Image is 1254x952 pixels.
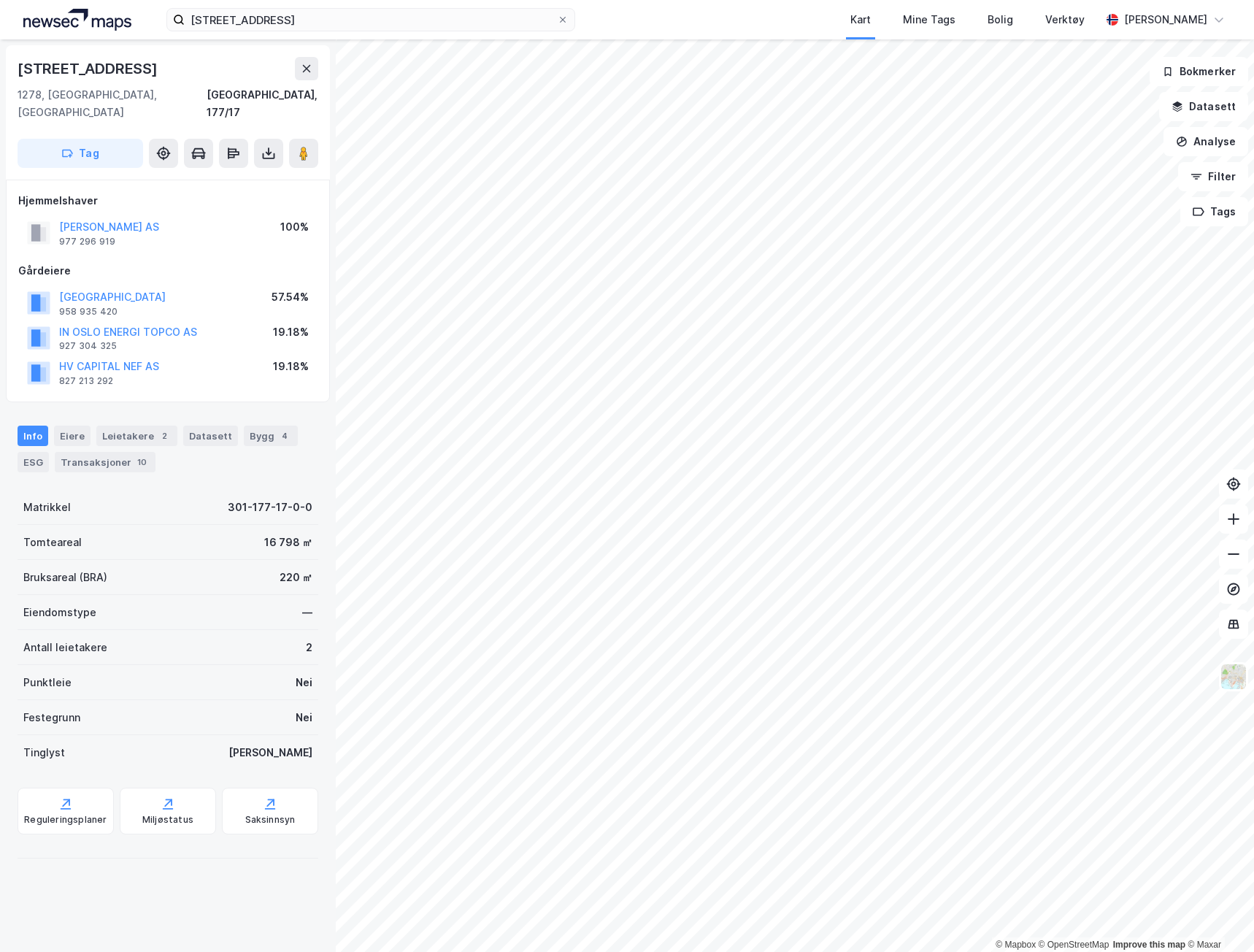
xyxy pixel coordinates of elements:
[1150,57,1248,86] button: Bokmerker
[18,139,143,168] button: Tag
[23,499,71,516] div: Matrikkel
[142,814,193,826] div: Miljøstatus
[134,455,150,469] div: 10
[23,534,82,551] div: Tomteareal
[185,9,557,31] input: Søk på adresse, matrikkel, gårdeiere, leietakere eller personer
[23,9,131,31] img: logo.a4113a55bc3d86da70a041830d287a7e.svg
[59,340,117,352] div: 927 304 325
[23,674,72,691] div: Punktleie
[183,426,238,446] div: Datasett
[1181,882,1254,952] div: Kontrollprogram for chat
[54,426,91,446] div: Eiere
[59,306,118,318] div: 958 935 420
[1159,92,1248,121] button: Datasett
[280,218,309,236] div: 100%
[59,236,115,247] div: 977 296 919
[59,375,113,387] div: 827 213 292
[273,323,309,341] div: 19.18%
[23,639,107,656] div: Antall leietakere
[1181,882,1254,952] iframe: Chat Widget
[157,429,172,443] div: 2
[228,499,312,516] div: 301-177-17-0-0
[903,11,955,28] div: Mine Tags
[96,426,177,446] div: Leietakere
[18,452,49,472] div: ESG
[272,288,309,306] div: 57.54%
[23,569,107,586] div: Bruksareal (BRA)
[18,57,161,80] div: [STREET_ADDRESS]
[280,569,312,586] div: 220 ㎡
[24,814,107,826] div: Reguleringsplaner
[850,11,871,28] div: Kart
[55,452,155,472] div: Transaksjoner
[296,674,312,691] div: Nei
[1124,11,1207,28] div: [PERSON_NAME]
[18,426,48,446] div: Info
[245,814,296,826] div: Saksinnsyn
[1039,940,1109,950] a: OpenStreetMap
[1163,127,1248,156] button: Analyse
[302,604,312,621] div: —
[23,709,80,726] div: Festegrunn
[1113,940,1185,950] a: Improve this map
[18,262,318,280] div: Gårdeiere
[296,709,312,726] div: Nei
[244,426,298,446] div: Bygg
[996,940,1036,950] a: Mapbox
[264,534,312,551] div: 16 798 ㎡
[1180,197,1248,226] button: Tags
[306,639,312,656] div: 2
[988,11,1013,28] div: Bolig
[1178,162,1248,191] button: Filter
[1220,663,1247,691] img: Z
[1045,11,1085,28] div: Verktøy
[23,744,65,761] div: Tinglyst
[277,429,292,443] div: 4
[18,86,207,121] div: 1278, [GEOGRAPHIC_DATA], [GEOGRAPHIC_DATA]
[228,744,312,761] div: [PERSON_NAME]
[18,192,318,210] div: Hjemmelshaver
[23,604,96,621] div: Eiendomstype
[273,358,309,375] div: 19.18%
[207,86,318,121] div: [GEOGRAPHIC_DATA], 177/17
